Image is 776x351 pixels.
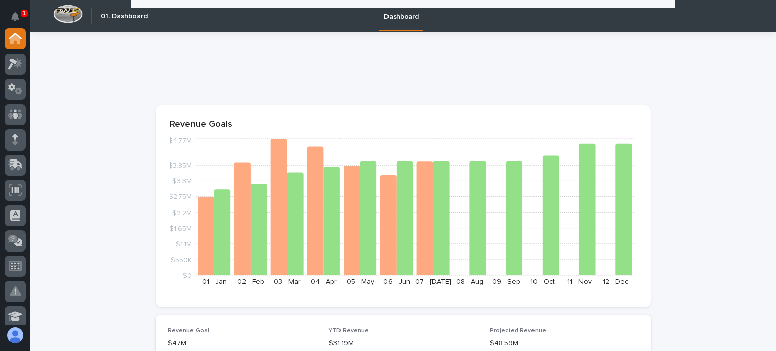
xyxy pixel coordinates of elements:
[169,225,192,232] tspan: $1.65M
[274,278,301,285] text: 03 - Mar
[415,278,451,285] text: 07 - [DATE]
[329,338,478,349] p: $31.19M
[172,209,192,216] tspan: $2.2M
[183,272,192,279] tspan: $0
[176,240,192,247] tspan: $1.1M
[5,325,26,346] button: users-avatar
[169,193,192,200] tspan: $2.75M
[168,338,317,349] p: $47M
[22,10,26,17] p: 1
[492,278,520,285] text: 09 - Sep
[101,12,148,21] h2: 01. Dashboard
[329,328,369,334] span: YTD Revenue
[168,162,192,169] tspan: $3.85M
[202,278,227,285] text: 01 - Jan
[490,328,546,334] span: Projected Revenue
[5,6,26,27] button: Notifications
[172,178,192,185] tspan: $3.3M
[170,119,637,130] p: Revenue Goals
[311,278,337,285] text: 04 - Apr
[347,278,374,285] text: 05 - May
[168,137,192,144] tspan: $4.77M
[490,338,639,349] p: $48.59M
[53,5,83,23] img: Workspace Logo
[530,278,555,285] text: 10 - Oct
[383,278,410,285] text: 06 - Jun
[456,278,483,285] text: 08 - Aug
[237,278,264,285] text: 02 - Feb
[171,256,192,263] tspan: $550K
[603,278,628,285] text: 12 - Dec
[567,278,592,285] text: 11 - Nov
[168,328,209,334] span: Revenue Goal
[13,12,26,28] div: Notifications1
